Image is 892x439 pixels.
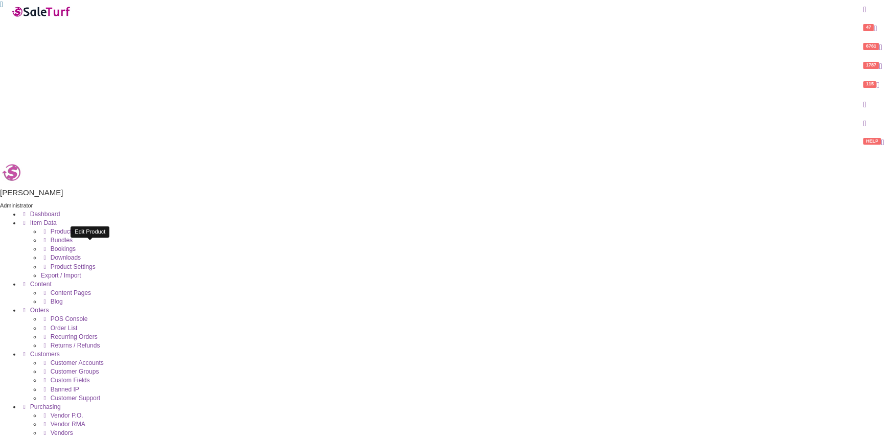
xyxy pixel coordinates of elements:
a: Vendor P.O. [41,412,83,419]
span: Vendor P.O. [51,412,83,419]
span: 47 [863,24,874,31]
a: Customer Accounts [41,359,104,366]
a: Returns / Refunds [41,342,100,349]
span: Order List [51,325,78,332]
span: Dashboard [30,211,60,218]
span: Recurring Orders [51,333,98,340]
a: Bookings [41,245,76,252]
a: Recurring Orders [41,333,98,340]
span: POS Console [51,315,88,322]
span: Product Settings [51,263,96,270]
span: Item Data [30,219,57,226]
span: Products [51,228,75,235]
span: Purchasing [30,403,61,410]
a: Bundles [41,237,73,244]
a: Export / Import [41,272,81,279]
span: Customer Support [51,395,100,402]
a: Vendors [41,429,73,436]
a: Downloads [41,254,81,261]
a: Vendor RMA [41,421,85,428]
a: Dashboard [20,211,60,218]
a: Customer Groups [41,368,99,375]
a: Custom Fields [41,377,89,384]
span: Banned IP [51,386,79,393]
a: Banned IP [41,386,79,393]
span: Content [30,281,52,288]
span: Custom Fields [51,377,90,384]
span: Customer Accounts [51,359,104,366]
a: Products [41,228,75,235]
span: Bookings [51,245,76,252]
span: 115 [863,81,877,88]
span: 1787 [863,62,879,68]
span: HELP [863,138,881,145]
span: Vendors [51,429,73,436]
span: Customer Groups [51,368,99,375]
span: Downloads [51,254,81,261]
span: Blog [51,298,63,305]
a: HELP [856,133,892,152]
a: Order List [41,325,77,332]
img: SaleTurf [11,5,72,18]
a: POS Console [41,315,87,322]
span: Bundles [51,237,73,244]
a: Content Pages [41,289,91,296]
span: Vendor RMA [51,421,85,428]
span: Orders [30,307,49,314]
span: Returns / Refunds [51,342,100,349]
span: Customers [30,351,60,358]
span: Content Pages [51,289,91,296]
span: 6761 [863,43,879,50]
